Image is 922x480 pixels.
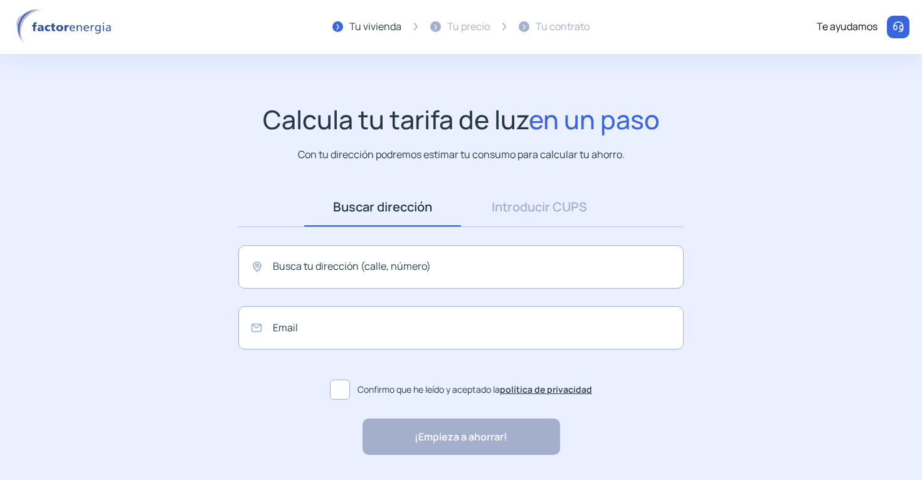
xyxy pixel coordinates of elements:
img: llamar [892,21,904,33]
span: en un paso [529,102,660,137]
p: Con tu dirección podremos estimar tu consumo para calcular tu ahorro. [298,147,625,163]
div: Tu precio [447,19,490,35]
div: Tu vivienda [349,19,401,35]
span: Confirmo que he leído y aceptado la [358,383,592,397]
a: Introducir CUPS [461,188,618,227]
div: Te ayudamos [817,19,877,35]
h1: Calcula tu tarifa de luz [263,104,660,135]
img: logo factor [13,9,119,45]
a: Buscar dirección [304,188,461,227]
a: política de privacidad [500,383,592,395]
div: Tu contrato [536,19,590,35]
